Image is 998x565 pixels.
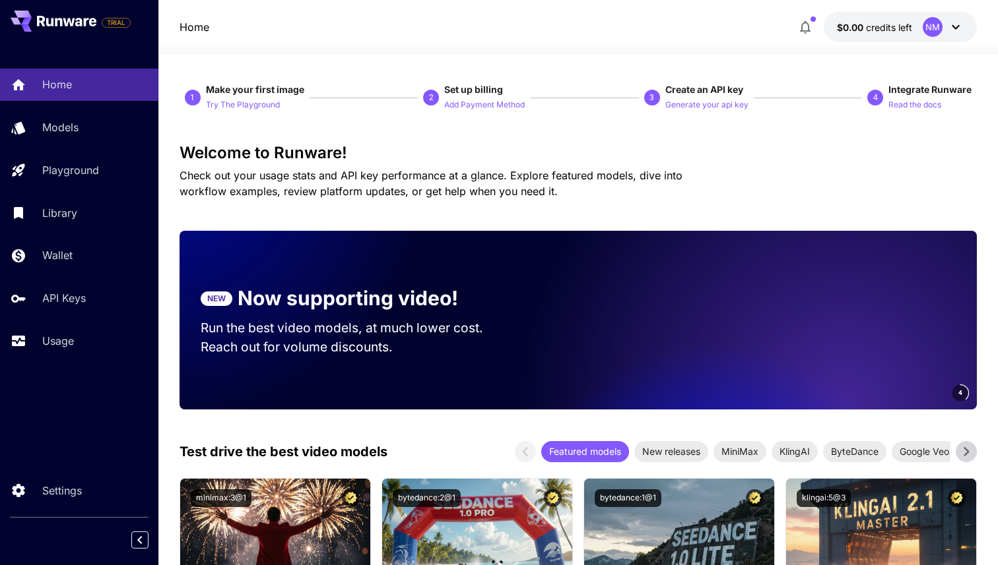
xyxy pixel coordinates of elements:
button: Generate your api key [665,96,748,112]
span: KlingAI [772,444,818,458]
button: Read the docs [888,96,941,112]
span: Featured models [541,444,629,458]
span: Add your payment card to enable full platform functionality. [102,15,131,30]
nav: breadcrumb [180,19,209,35]
button: Certified Model – Vetted for best performance and includes a commercial license. [544,489,562,507]
div: Featured models [541,441,629,462]
p: API Keys [42,290,86,306]
div: Google Veo [892,441,957,462]
p: 4 [873,92,878,104]
div: MiniMax [714,441,766,462]
div: NM [923,17,943,37]
a: Home [180,19,209,35]
div: $0.00 [837,20,912,34]
p: Now supporting video! [238,283,458,313]
p: Add Payment Method [444,99,525,111]
button: Try The Playground [206,96,280,112]
div: Collapse sidebar [141,528,158,552]
button: Add Payment Method [444,96,525,112]
button: minimax:3@1 [191,489,251,507]
button: Certified Model – Vetted for best performance and includes a commercial license. [342,489,360,507]
p: NEW [207,293,226,305]
button: klingai:5@3 [797,489,851,507]
button: Certified Model – Vetted for best performance and includes a commercial license. [746,489,764,507]
div: KlingAI [772,441,818,462]
span: Set up billing [444,84,503,95]
span: Google Veo [892,444,957,458]
p: Test drive the best video models [180,442,387,461]
p: 1 [190,92,195,104]
p: Read the docs [888,99,941,111]
div: New releases [634,441,708,462]
span: Check out your usage stats and API key performance at a glance. Explore featured models, dive int... [180,169,682,198]
h3: Welcome to Runware! [180,144,977,162]
button: bytedance:1@1 [595,489,661,507]
p: Generate your api key [665,99,748,111]
div: ByteDance [823,441,886,462]
button: bytedance:2@1 [393,489,461,507]
button: Certified Model – Vetted for best performance and includes a commercial license. [948,489,966,507]
span: 4 [958,388,962,398]
p: Reach out for volume discounts. [201,338,508,357]
p: Try The Playground [206,99,280,111]
p: Wallet [42,247,73,263]
button: $0.00NM [824,12,977,42]
span: $0.00 [837,22,866,33]
span: Create an API key [665,84,743,95]
p: 3 [649,92,654,104]
p: Playground [42,162,99,178]
span: New releases [634,444,708,458]
span: Make your first image [206,84,304,95]
p: Settings [42,483,82,498]
span: TRIAL [102,18,130,28]
span: ByteDance [823,444,886,458]
span: credits left [866,22,912,33]
p: Library [42,205,77,221]
p: Usage [42,333,74,349]
p: Home [42,76,72,92]
button: Collapse sidebar [131,531,149,549]
span: MiniMax [714,444,766,458]
span: Integrate Runware [888,84,972,95]
p: Models [42,119,79,135]
p: Run the best video models, at much lower cost. [201,318,508,338]
p: 2 [429,92,434,104]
